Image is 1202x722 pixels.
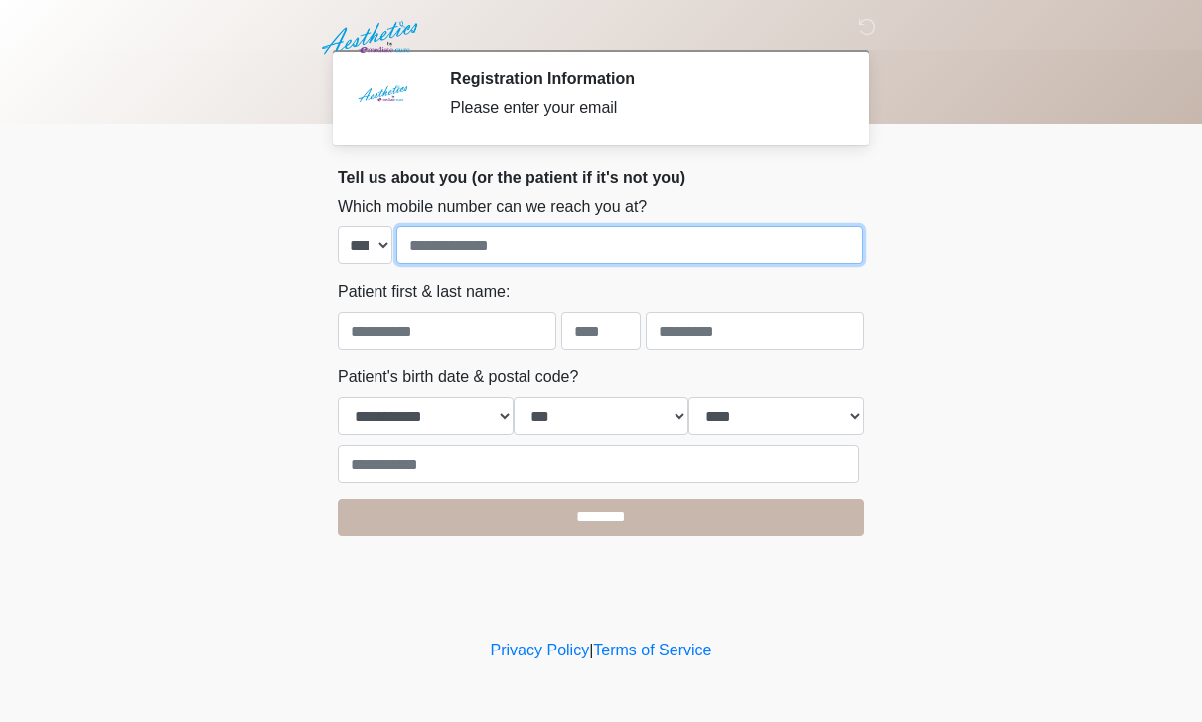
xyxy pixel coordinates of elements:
[338,168,864,187] h2: Tell us about you (or the patient if it's not you)
[593,642,711,658] a: Terms of Service
[450,70,834,88] h2: Registration Information
[353,70,412,129] img: Agent Avatar
[338,365,578,389] label: Patient's birth date & postal code?
[338,195,647,218] label: Which mobile number can we reach you at?
[318,15,426,61] img: Aesthetics by Emediate Cure Logo
[589,642,593,658] a: |
[491,642,590,658] a: Privacy Policy
[450,96,834,120] div: Please enter your email
[338,280,510,304] label: Patient first & last name:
